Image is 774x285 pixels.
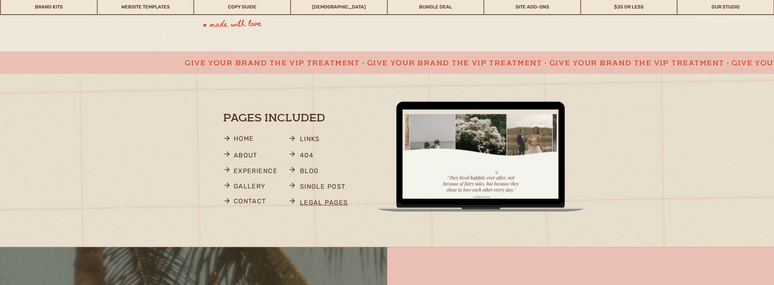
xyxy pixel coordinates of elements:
[300,197,359,210] a: legal pages
[234,181,274,194] a: gallery
[300,150,335,163] a: 404
[234,196,280,209] a: contact
[234,165,283,179] a: experience
[210,17,306,33] p: made with love
[234,150,262,163] a: about
[234,133,258,146] a: home
[300,133,350,147] a: links
[223,113,355,127] h2: Pages Included
[300,165,331,179] a: blog
[300,181,350,194] a: single post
